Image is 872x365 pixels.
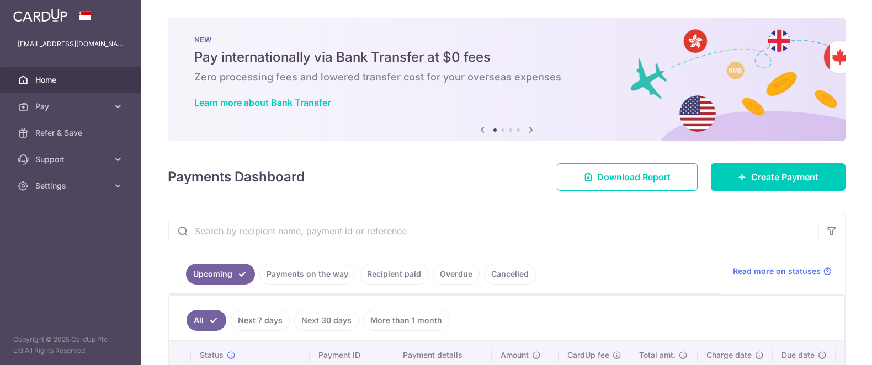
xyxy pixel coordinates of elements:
[557,163,698,191] a: Download Report
[597,170,671,184] span: Download Report
[706,350,752,361] span: Charge date
[433,264,480,285] a: Overdue
[35,127,108,138] span: Refer & Save
[231,310,290,331] a: Next 7 days
[567,350,609,361] span: CardUp fee
[187,310,226,331] a: All
[259,264,355,285] a: Payments on the way
[294,310,359,331] a: Next 30 days
[194,35,819,44] p: NEW
[733,266,821,277] span: Read more on statuses
[194,49,819,66] h5: Pay internationally via Bank Transfer at $0 fees
[186,264,255,285] a: Upcoming
[360,264,428,285] a: Recipient paid
[35,74,108,85] span: Home
[35,101,108,112] span: Pay
[363,310,449,331] a: More than 1 month
[733,266,832,277] a: Read more on statuses
[194,71,819,84] h6: Zero processing fees and lowered transfer cost for your overseas expenses
[200,350,224,361] span: Status
[501,350,529,361] span: Amount
[168,167,305,187] h4: Payments Dashboard
[168,213,818,249] input: Search by recipient name, payment id or reference
[484,264,536,285] a: Cancelled
[711,163,846,191] a: Create Payment
[13,9,67,22] img: CardUp
[751,170,818,184] span: Create Payment
[18,39,124,50] p: [EMAIL_ADDRESS][DOMAIN_NAME]
[781,350,815,361] span: Due date
[168,18,846,141] img: Bank transfer banner
[35,180,108,191] span: Settings
[639,350,676,361] span: Total amt.
[194,97,331,108] a: Learn more about Bank Transfer
[35,154,108,165] span: Support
